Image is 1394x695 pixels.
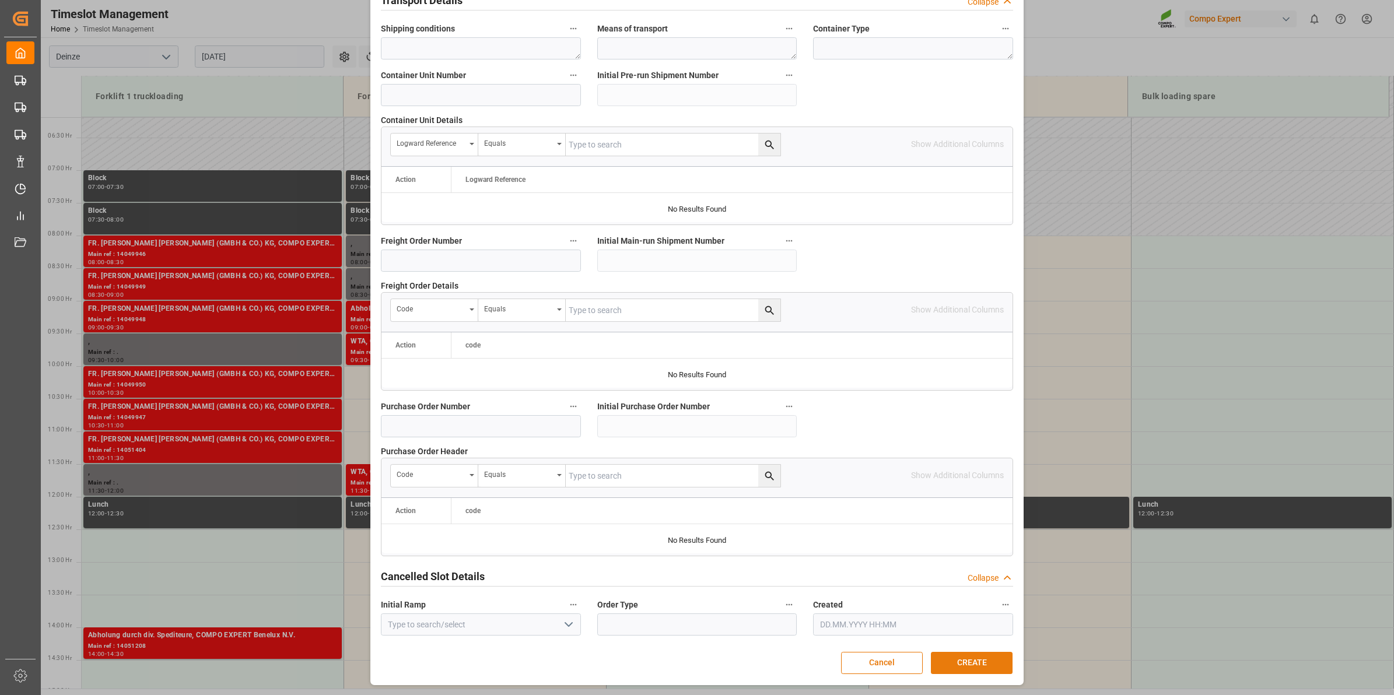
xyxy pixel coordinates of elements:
[566,597,581,612] button: Initial Ramp
[813,23,870,35] span: Container Type
[597,23,668,35] span: Means of transport
[597,401,710,413] span: Initial Purchase Order Number
[465,341,481,349] span: code
[782,233,797,248] button: Initial Main-run Shipment Number
[566,68,581,83] button: Container Unit Number
[397,135,465,149] div: Logward Reference
[478,465,566,487] button: open menu
[391,299,478,321] button: open menu
[395,507,416,515] div: Action
[566,233,581,248] button: Freight Order Number
[566,399,581,414] button: Purchase Order Number
[391,465,478,487] button: open menu
[559,616,576,634] button: open menu
[597,599,638,611] span: Order Type
[758,134,780,156] button: search button
[758,299,780,321] button: search button
[484,301,553,314] div: Equals
[465,175,526,184] span: Logward Reference
[566,299,780,321] input: Type to search
[381,114,463,127] span: Container Unit Details
[782,68,797,83] button: Initial Pre-run Shipment Number
[998,21,1013,36] button: Container Type
[381,599,426,611] span: Initial Ramp
[758,465,780,487] button: search button
[782,21,797,36] button: Means of transport
[395,175,416,184] div: Action
[597,235,724,247] span: Initial Main-run Shipment Number
[566,134,780,156] input: Type to search
[968,572,999,584] div: Collapse
[381,69,466,82] span: Container Unit Number
[782,597,797,612] button: Order Type
[566,21,581,36] button: Shipping conditions
[813,613,1013,636] input: DD.MM.YYYY HH:MM
[381,401,470,413] span: Purchase Order Number
[478,134,566,156] button: open menu
[597,69,719,82] span: Initial Pre-run Shipment Number
[381,613,581,636] input: Type to search/select
[841,652,923,674] button: Cancel
[397,301,465,314] div: code
[813,599,843,611] span: Created
[381,23,455,35] span: Shipping conditions
[484,135,553,149] div: Equals
[381,280,458,292] span: Freight Order Details
[566,465,780,487] input: Type to search
[465,507,481,515] span: code
[395,341,416,349] div: Action
[391,134,478,156] button: open menu
[782,399,797,414] button: Initial Purchase Order Number
[484,466,553,480] div: Equals
[381,568,485,584] h2: Cancelled Slot Details
[478,299,566,321] button: open menu
[397,466,465,480] div: code
[381,235,462,247] span: Freight Order Number
[998,597,1013,612] button: Created
[381,445,468,458] span: Purchase Order Header
[931,652,1013,674] button: CREATE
